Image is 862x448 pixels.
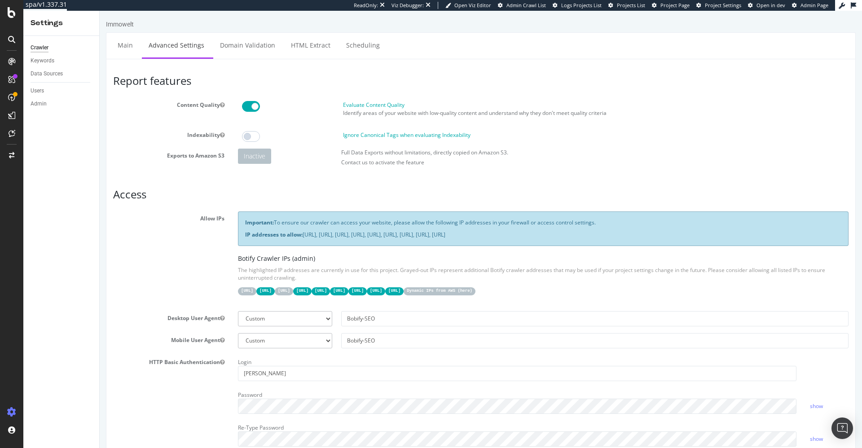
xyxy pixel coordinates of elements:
[561,2,602,9] span: Logs Projects List
[145,208,742,215] p: To ensure our crawler can access your website, please allow the following IP addresses in your fi...
[120,120,125,128] button: Indexability
[304,277,376,284] code: Dynamic IPs from AWS ( )
[7,300,132,311] label: Desktop User Agent
[185,22,237,47] a: HTML Extract
[800,2,828,9] span: Admin Page
[138,244,749,251] h5: Botify Crawler IPs (admin)
[242,138,409,145] label: Full Data Exports without limitations, directly copied on Amazon S3.
[792,2,828,9] a: Admin Page
[31,99,47,109] div: Admin
[506,2,546,9] span: Admin Crawl List
[391,2,424,9] div: Viz Debugger:
[7,87,132,98] label: Content Quality
[138,138,172,153] div: Inactive
[445,2,491,9] a: Open Viz Editor
[660,2,690,9] span: Project Page
[748,2,785,9] a: Open in dev
[157,277,175,284] code: [URL]
[42,22,111,47] a: Advanced Settings
[831,417,853,439] div: Open Intercom Messenger
[710,424,723,432] a: show
[553,2,602,9] a: Logs Projects List
[120,325,125,333] button: Mobile User Agent
[7,344,132,355] label: HTTP Basic Authentication
[31,43,93,53] a: Crawler
[31,86,44,96] div: Users
[114,22,182,47] a: Domain Validation
[31,56,93,66] a: Keywords
[498,2,546,9] a: Admin Crawl List
[138,255,749,271] p: The highlighted IP addresses are currently in use for this project. Grayed-out IPs represent addi...
[13,178,749,189] h3: Access
[608,2,645,9] a: Projects List
[454,2,491,9] span: Open Viz Editor
[249,277,267,284] code: [URL]
[286,277,304,284] code: [URL]
[194,277,212,284] code: [URL]
[11,22,40,47] a: Main
[145,220,203,228] strong: IP addresses to allow:
[267,277,286,284] code: [URL]
[145,208,174,215] strong: Important:
[710,391,723,399] a: show
[243,120,371,128] label: Ignore Canonical Tags when evaluating Indexability
[617,2,645,9] span: Projects List
[31,18,92,28] div: Settings
[361,278,370,282] a: here
[138,410,184,421] label: Re-Type Password
[240,22,287,47] a: Scheduling
[31,69,93,79] a: Data Sources
[7,117,132,128] label: Indexability
[7,322,132,333] label: Mobile User Agent
[243,98,749,106] p: Identify areas of your website with low-quality content and understand why they don't meet qualit...
[138,344,152,355] label: Login
[138,277,157,284] code: [URL]
[120,303,125,311] button: Desktop User Agent
[705,2,741,9] span: Project Settings
[145,220,742,228] p: [URL], [URL], [URL], [URL], [URL], [URL], [URL], [URL], [URL]
[7,201,132,211] label: Allow IPs
[230,277,249,284] code: [URL]
[31,56,54,66] div: Keywords
[120,347,125,355] button: HTTP Basic Authentication
[13,64,749,76] h3: Report features
[31,43,48,53] div: Crawler
[696,2,741,9] a: Project Settings
[31,99,93,109] a: Admin
[175,277,194,284] code: [URL]
[31,86,93,96] a: Users
[756,2,785,9] span: Open in dev
[243,90,305,98] label: Evaluate Content Quality
[7,138,132,149] label: Exports to Amazon S3
[31,69,63,79] div: Data Sources
[138,377,163,388] label: Password
[120,90,125,98] button: Content Quality
[354,2,378,9] div: ReadOnly:
[242,148,749,155] p: Contact us to activate the feature
[212,277,230,284] code: [URL]
[6,9,34,18] div: Immowelt
[652,2,690,9] a: Project Page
